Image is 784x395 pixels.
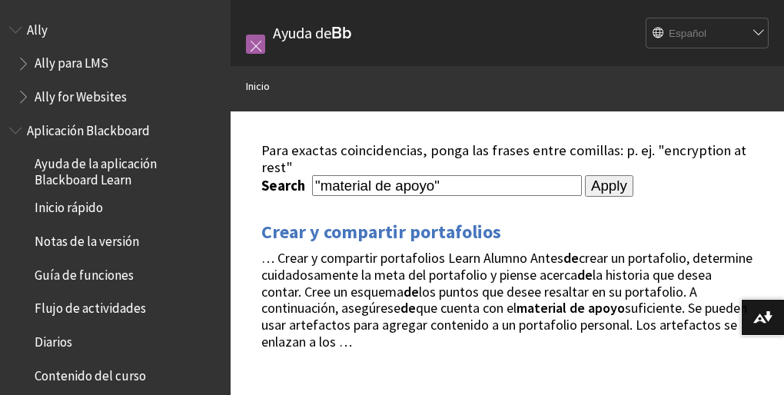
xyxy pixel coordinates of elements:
[27,118,150,138] span: Aplicación Blackboard
[261,249,752,350] span: … Crear y compartir portafolios Learn Alumno Antes crear un portafolio, determine cuidadosamente ...
[35,228,139,249] span: Notas de la versión
[261,220,501,244] a: Crear y compartir portafolios
[27,17,48,38] span: Ally
[400,299,416,317] strong: de
[273,23,352,42] a: Ayuda deBb
[35,262,134,283] span: Guía de funciones
[35,329,72,350] span: Diarios
[35,151,220,188] span: Ayuda de la aplicación Blackboard Learn
[404,283,419,300] strong: de
[35,84,127,105] span: Ally for Websites
[246,77,270,96] a: Inicio
[35,363,146,383] span: Contenido del curso
[517,299,566,317] strong: material
[577,266,593,284] strong: de
[331,23,352,43] strong: Bb
[35,51,108,71] span: Ally para LMS
[585,175,633,197] input: Apply
[35,296,146,317] span: Flujo de actividades
[261,142,753,175] div: Para exactas coincidencias, ponga las frases entre comillas: p. ej. "encryption at rest"
[261,177,309,194] label: Search
[588,299,625,317] strong: apoyo
[9,17,221,110] nav: Book outline for Anthology Ally Help
[35,195,103,216] span: Inicio rápido
[563,249,579,267] strong: de
[646,18,769,49] select: Site Language Selector
[570,299,585,317] strong: de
